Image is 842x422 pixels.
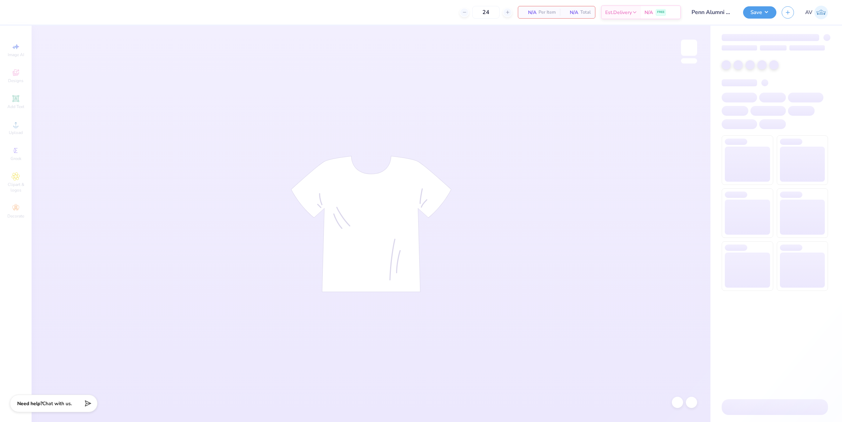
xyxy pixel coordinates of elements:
span: N/A [522,9,536,16]
span: N/A [564,9,578,16]
span: AV [805,8,813,16]
span: Est. Delivery [605,9,632,16]
button: Save [743,6,776,19]
input: Untitled Design [686,5,738,19]
img: tee-skeleton.svg [291,156,452,292]
input: – – [472,6,500,19]
strong: Need help? [17,400,42,407]
span: Chat with us. [42,400,72,407]
span: FREE [657,10,664,15]
img: Aargy Velasco [814,6,828,19]
a: AV [805,6,828,19]
span: N/A [644,9,653,16]
span: Per Item [539,9,556,16]
span: Total [580,9,591,16]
